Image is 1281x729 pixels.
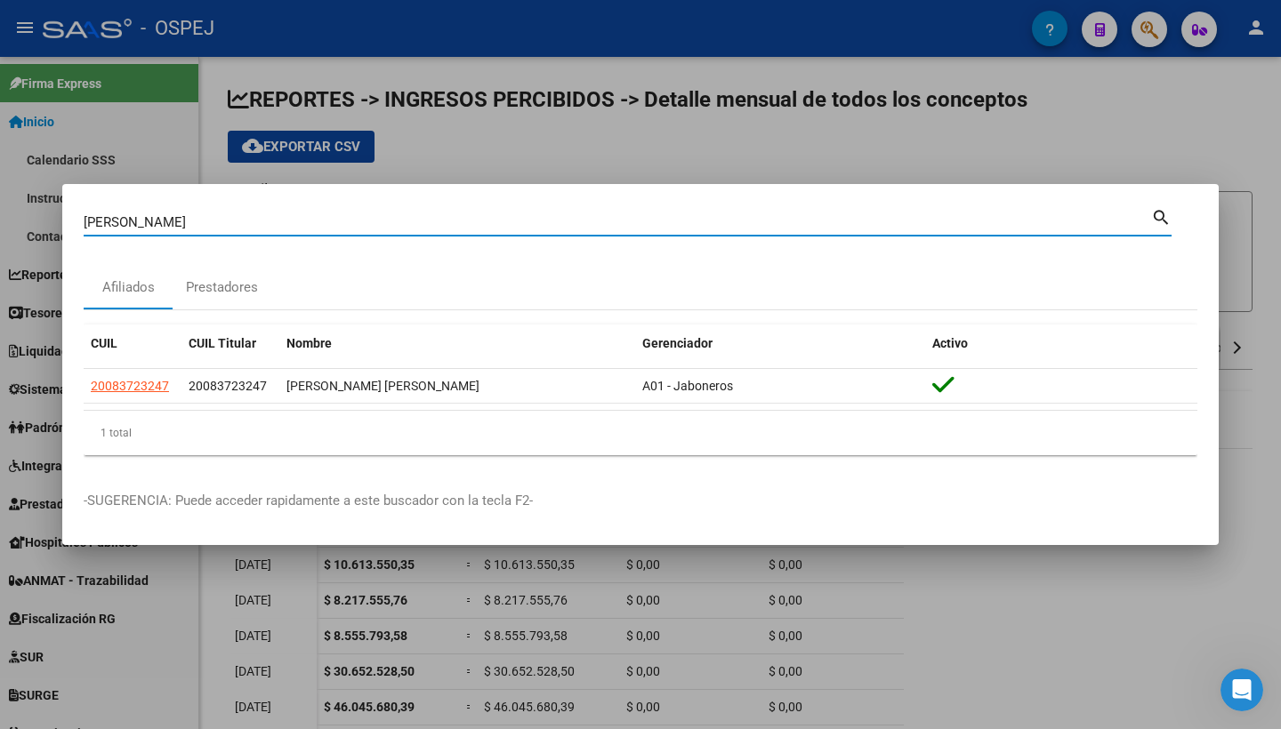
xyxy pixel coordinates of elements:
[91,336,117,350] span: CUIL
[1151,205,1172,227] mat-icon: search
[84,324,181,363] datatable-header-cell: CUIL
[189,336,256,350] span: CUIL Titular
[642,336,713,350] span: Gerenciador
[84,491,1197,511] p: -SUGERENCIA: Puede acceder rapidamente a este buscador con la tecla F2-
[286,336,332,350] span: Nombre
[642,379,733,393] span: A01 - Jaboneros
[279,324,635,363] datatable-header-cell: Nombre
[286,376,628,397] div: [PERSON_NAME] [PERSON_NAME]
[932,336,968,350] span: Activo
[635,324,925,363] datatable-header-cell: Gerenciador
[181,324,279,363] datatable-header-cell: CUIL Titular
[1221,669,1263,711] iframe: Intercom live chat
[91,379,169,393] span: 20083723247
[925,324,1197,363] datatable-header-cell: Activo
[189,379,267,393] span: 20083723247
[186,277,258,298] div: Prestadores
[102,277,155,298] div: Afiliados
[84,411,1197,455] div: 1 total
